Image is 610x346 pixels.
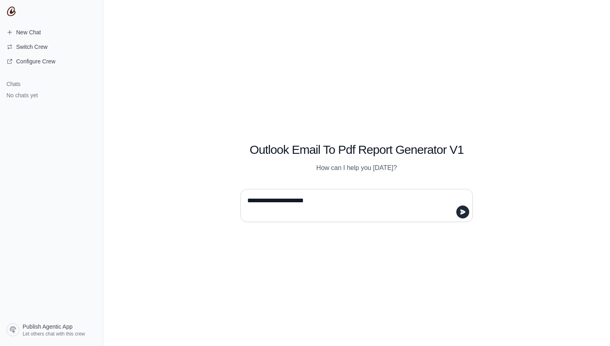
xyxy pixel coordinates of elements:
[16,43,48,51] span: Switch Crew
[3,55,100,68] a: Configure Crew
[3,26,100,39] a: New Chat
[240,143,473,157] h1: Outlook Email To Pdf Report Generator V1
[3,320,100,340] a: Publish Agentic App Let others chat with this crew
[23,331,85,337] span: Let others chat with this crew
[16,57,55,65] span: Configure Crew
[23,323,73,331] span: Publish Agentic App
[6,6,16,16] img: CrewAI Logo
[240,163,473,173] p: How can I help you [DATE]?
[16,28,41,36] span: New Chat
[3,40,100,53] button: Switch Crew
